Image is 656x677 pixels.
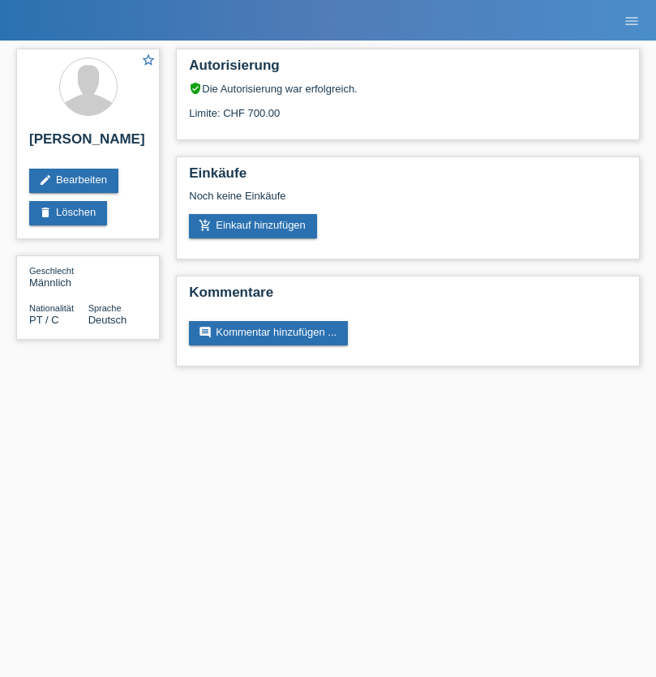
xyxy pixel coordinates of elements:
[189,95,627,119] div: Limite: CHF 700.00
[189,58,627,82] h2: Autorisierung
[624,13,640,29] i: menu
[29,264,88,289] div: Männlich
[141,53,156,70] a: star_border
[88,303,122,313] span: Sprache
[29,131,147,156] h2: [PERSON_NAME]
[189,214,317,238] a: add_shopping_cartEinkauf hinzufügen
[29,169,118,193] a: editBearbeiten
[39,206,52,219] i: delete
[29,266,74,276] span: Geschlecht
[189,82,202,95] i: verified_user
[29,303,74,313] span: Nationalität
[88,314,127,326] span: Deutsch
[189,190,627,214] div: Noch keine Einkäufe
[189,321,348,345] a: commentKommentar hinzufügen ...
[29,314,59,326] span: Portugal / C / 20.02.2021
[199,326,212,339] i: comment
[189,82,627,95] div: Die Autorisierung war erfolgreich.
[615,15,648,25] a: menu
[189,285,627,309] h2: Kommentare
[39,174,52,186] i: edit
[199,219,212,232] i: add_shopping_cart
[29,201,107,225] a: deleteLöschen
[141,53,156,67] i: star_border
[189,165,627,190] h2: Einkäufe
